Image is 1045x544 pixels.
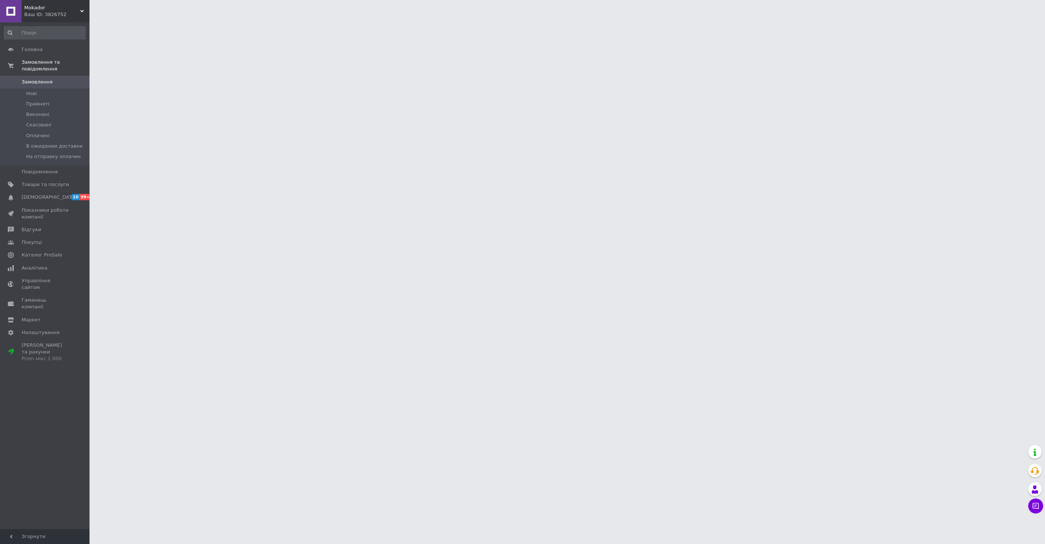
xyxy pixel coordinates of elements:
span: Налаштування [22,329,60,336]
span: Оплачені [26,132,50,139]
div: Ваш ID: 3826752 [24,11,90,18]
span: Покупці [22,239,42,246]
span: Управління сайтом [22,277,69,291]
span: Скасовані [26,122,51,128]
span: Виконані [26,111,49,118]
button: Чат з покупцем [1028,499,1043,513]
span: [PERSON_NAME] та рахунки [22,342,69,362]
span: Прийняті [26,101,49,107]
span: Гаманець компанії [22,297,69,310]
span: Повідомлення [22,169,58,175]
span: Нові [26,90,37,97]
input: Пошук [4,26,86,40]
span: 99+ [79,194,92,200]
span: В ожидании доставки [26,143,82,150]
span: Показники роботи компанії [22,207,69,220]
span: Маркет [22,317,41,323]
span: Каталог ProSale [22,252,62,258]
span: 10 [71,194,79,200]
span: Аналітика [22,265,47,271]
span: Замовлення та повідомлення [22,59,90,72]
span: На отправку оплачен [26,153,81,160]
span: Замовлення [22,79,53,85]
span: Відгуки [22,226,41,233]
span: Головна [22,46,43,53]
span: Mokador [24,4,80,11]
div: Prom мікс 1 000 [22,355,69,362]
span: [DEMOGRAPHIC_DATA] [22,194,77,201]
span: Товари та послуги [22,181,69,188]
